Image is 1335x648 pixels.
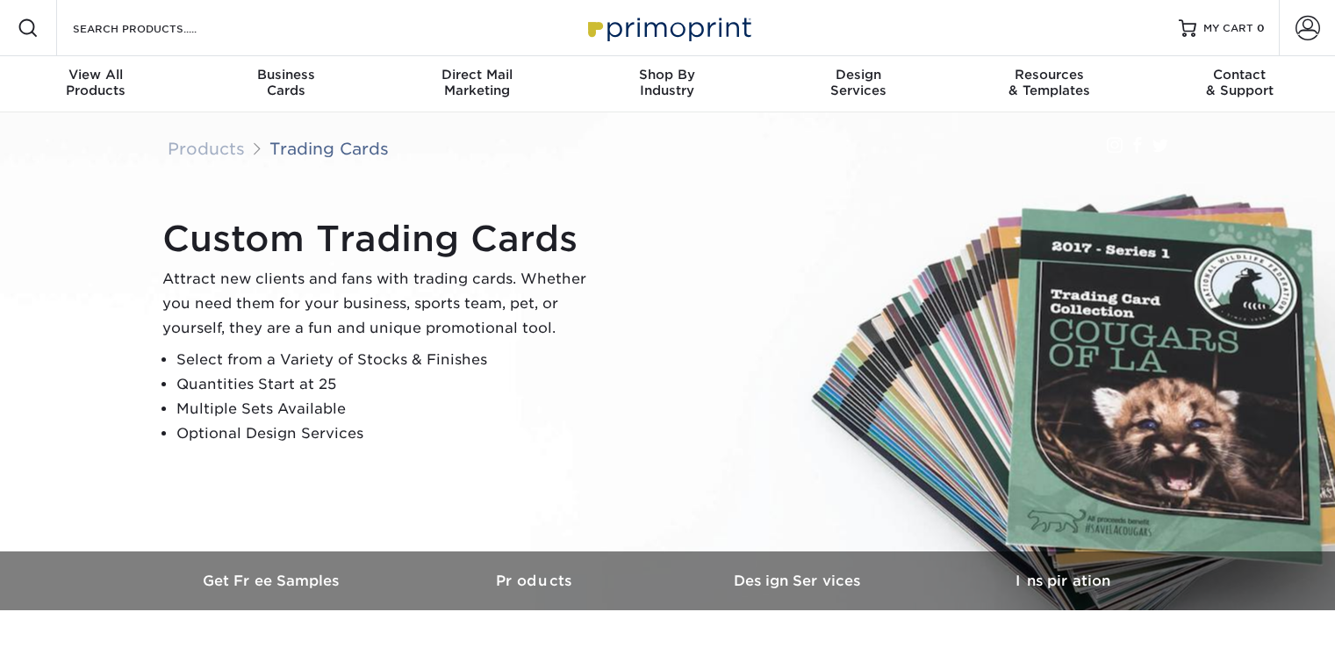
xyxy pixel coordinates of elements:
[763,67,953,98] div: Services
[269,139,389,158] a: Trading Cards
[176,421,601,446] li: Optional Design Services
[168,139,245,158] a: Products
[190,67,381,83] span: Business
[162,267,601,341] p: Attract new clients and fans with trading cards. Whether you need them for your business, sports ...
[176,397,601,421] li: Multiple Sets Available
[953,56,1144,112] a: Resources& Templates
[162,218,601,260] h1: Custom Trading Cards
[572,67,763,98] div: Industry
[382,67,572,83] span: Direct Mail
[763,67,953,83] span: Design
[190,67,381,98] div: Cards
[1145,67,1335,98] div: & Support
[668,551,931,610] a: Design Services
[176,348,601,372] li: Select from a Variety of Stocks & Finishes
[572,56,763,112] a: Shop ByIndustry
[382,56,572,112] a: Direct MailMarketing
[1257,22,1265,34] span: 0
[405,572,668,589] h3: Products
[931,551,1195,610] a: Inspiration
[953,67,1144,83] span: Resources
[405,551,668,610] a: Products
[71,18,242,39] input: SEARCH PRODUCTS.....
[763,56,953,112] a: DesignServices
[668,572,931,589] h3: Design Services
[1145,56,1335,112] a: Contact& Support
[141,572,405,589] h3: Get Free Samples
[931,572,1195,589] h3: Inspiration
[1145,67,1335,83] span: Contact
[190,56,381,112] a: BusinessCards
[572,67,763,83] span: Shop By
[382,67,572,98] div: Marketing
[141,551,405,610] a: Get Free Samples
[580,9,756,47] img: Primoprint
[176,372,601,397] li: Quantities Start at 25
[953,67,1144,98] div: & Templates
[1203,21,1253,36] span: MY CART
